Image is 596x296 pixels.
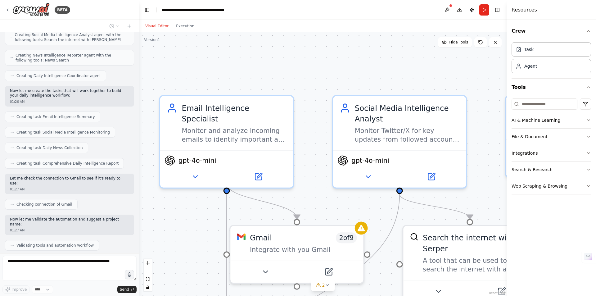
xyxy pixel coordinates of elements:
button: Open in side panel [401,170,462,183]
button: Web Scraping & Browsing [512,178,591,194]
div: Gmail [250,232,272,243]
button: Click to speak your automation idea [125,270,134,279]
div: Agent [524,63,537,69]
button: Visual Editor [142,22,172,30]
p: Now let me validate the automation and suggest a project name: [10,217,129,227]
button: Hide right sidebar [493,6,502,14]
button: fit view [144,275,152,283]
img: Logo [12,3,50,17]
span: gpt-4o-mini [178,156,216,165]
span: Checking connection of Gmail [16,202,72,207]
span: Creating task Comprehensive Daily Intelligence Report [16,161,119,166]
span: Creating task Email Intelligence Summary [16,114,95,119]
button: Switch to previous chat [107,22,122,30]
span: Improve [11,287,27,292]
a: React Flow attribution [489,291,506,295]
span: Send [120,287,129,292]
div: Monitor and analyze incoming emails to identify important and urgent messages, providing concise ... [182,126,287,144]
h4: Resources [512,6,537,14]
div: BETA [55,6,70,14]
span: Creating News Intelligence Reporter agent with the following tools: News Search [16,53,129,63]
button: Hide left sidebar [143,6,151,14]
span: Validating tools and automation workflow [16,243,94,248]
button: Execution [172,22,198,30]
p: Now let me create the tasks that will work together to build your daily intelligence workflow: [10,89,129,98]
div: Monitor Twitter/X for key updates from followed accounts and track trending news about specified ... [355,126,460,144]
button: Crew [512,22,591,40]
button: zoom in [144,259,152,267]
button: Improve [2,285,29,294]
span: Creating Daily Intelligence Coordinator agent [16,73,101,78]
div: 01:26 AM [10,99,129,104]
div: Integrate with you Gmail [250,245,357,254]
div: Social Media Intelligence Analyst [355,102,460,124]
button: Hide Tools [438,37,472,47]
button: AI & Machine Learning [512,112,591,128]
button: toggle interactivity [144,283,152,291]
button: Open in side panel [298,266,359,279]
span: Number of enabled actions [336,232,357,243]
button: 2 [311,280,335,291]
span: Hide Tools [449,40,468,45]
span: 2 [322,282,325,288]
span: Creating task Social Media Intelligence Monitoring [16,130,110,135]
g: Edge from c78dafac-bfbc-445e-916b-ec39d4c476bd to 82fe9ee4-ff88-4d7e-9f48-069d599f997a [221,183,302,219]
div: 01:27 AM [10,187,129,192]
g: Edge from d6d0dfb4-0a91-487f-96fe-c9bf4ccdb0ba to 6f91e4c5-460f-4a31-9985-99a0022abc04 [394,194,475,219]
div: Email Intelligence SpecialistMonitor and analyze incoming emails to identify important and urgent... [159,95,294,189]
div: 01:27 AM [10,228,129,233]
button: Open in side panel [228,170,289,183]
div: GmailGmail2of9Integrate with you Gmail [229,225,364,284]
span: Creating Social Media Intelligence Analyst agent with the following tools: Search the internet wi... [15,32,129,42]
div: Task [524,46,534,52]
button: Search & Research [512,162,591,178]
img: Gmail [237,232,246,241]
div: Tools [512,96,591,199]
button: File & Document [512,129,591,145]
div: Version 1 [144,37,160,42]
p: Let me check the connection to Gmail to see if it's ready to use: [10,176,129,186]
span: Creating task Daily News Collection [16,145,83,150]
button: Send [117,286,137,293]
div: Crew [512,40,591,78]
div: A tool that can be used to search the internet with a search_query. Supports different search typ... [423,256,530,274]
span: gpt-4o-mini [351,156,389,165]
button: Integrations [512,145,591,161]
div: Social Media Intelligence AnalystMonitor Twitter/X for key updates from followed accounts and tra... [332,95,467,189]
img: SerperDevTool [410,232,418,241]
div: Email Intelligence Specialist [182,102,287,124]
button: Start a new chat [124,22,134,30]
div: React Flow controls [144,259,152,291]
nav: breadcrumb [162,7,232,13]
button: zoom out [144,267,152,275]
button: Tools [512,79,591,96]
div: Search the internet with Serper [423,232,530,254]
